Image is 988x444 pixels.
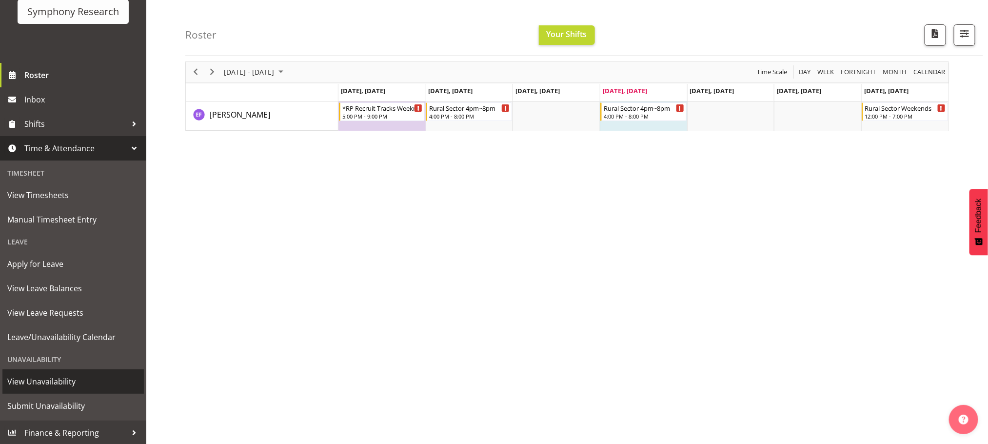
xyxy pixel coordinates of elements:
a: Submit Unavailability [2,394,144,418]
button: Fortnight [839,66,878,78]
button: Timeline Day [797,66,812,78]
span: Your Shifts [547,29,587,40]
div: Timeline Week of September 25, 2025 [185,61,949,131]
span: Inbox [24,92,141,107]
button: Timeline Week [816,66,836,78]
div: Symphony Research [27,4,119,19]
img: help-xxl-2.png [959,415,968,424]
span: Fortnight [840,66,877,78]
div: 5:00 PM - 9:00 PM [342,112,423,120]
span: Month [882,66,908,78]
span: [DATE], [DATE] [429,86,473,95]
h4: Roster [185,29,217,40]
div: Unavailability [2,349,144,369]
button: Feedback - Show survey [969,189,988,255]
div: Leave [2,232,144,252]
a: Apply for Leave [2,252,144,276]
a: Leave/Unavailability Calendar [2,325,144,349]
span: Manual Timesheet Entry [7,212,139,227]
button: Filter Shifts [954,24,975,46]
div: 4:00 PM - 8:00 PM [429,112,510,120]
span: Time Scale [756,66,788,78]
span: View Unavailability [7,374,139,389]
span: Time & Attendance [24,141,127,156]
span: [DATE], [DATE] [341,86,385,95]
span: [DATE], [DATE] [690,86,734,95]
div: Edmond Fernandez"s event - Rural Sector 4pm~8pm Begin From Tuesday, September 23, 2025 at 4:00:00... [426,102,512,121]
div: Edmond Fernandez"s event - Rural Sector 4pm~8pm Begin From Thursday, September 25, 2025 at 4:00:0... [600,102,687,121]
a: View Leave Requests [2,301,144,325]
div: previous period [187,62,204,82]
span: View Leave Requests [7,305,139,320]
div: September 22 - 28, 2025 [220,62,289,82]
span: [DATE], [DATE] [603,86,647,95]
a: Manual Timesheet Entry [2,207,144,232]
span: [DATE], [DATE] [777,86,821,95]
div: *RP Recruit Tracks Weeknights [342,103,423,113]
td: Edmond Fernandez resource [186,101,338,131]
span: View Timesheets [7,188,139,202]
button: Month [912,66,947,78]
a: View Unavailability [2,369,144,394]
div: Edmond Fernandez"s event - Rural Sector Weekends Begin From Sunday, September 28, 2025 at 12:00:0... [862,102,948,121]
span: Finance & Reporting [24,425,127,440]
div: Rural Sector 4pm~8pm [604,103,684,113]
a: [PERSON_NAME] [210,109,270,121]
a: View Leave Balances [2,276,144,301]
button: Time Scale [755,66,789,78]
div: Timesheet [2,163,144,183]
button: September 2025 [222,66,288,78]
span: [DATE], [DATE] [515,86,560,95]
span: [DATE], [DATE] [864,86,909,95]
button: Previous [189,66,202,78]
span: Submit Unavailability [7,399,139,413]
button: Next [206,66,219,78]
span: Week [816,66,835,78]
div: 4:00 PM - 8:00 PM [604,112,684,120]
span: Roster [24,68,141,82]
button: Download a PDF of the roster according to the set date range. [925,24,946,46]
button: Timeline Month [881,66,909,78]
div: Edmond Fernandez"s event - *RP Recruit Tracks Weeknights Begin From Monday, September 22, 2025 at... [339,102,425,121]
span: calendar [912,66,946,78]
button: Your Shifts [539,25,595,45]
table: Timeline Week of September 25, 2025 [338,101,948,131]
div: next period [204,62,220,82]
span: Day [798,66,811,78]
span: Leave/Unavailability Calendar [7,330,139,344]
span: Shifts [24,117,127,131]
div: Rural Sector 4pm~8pm [429,103,510,113]
a: View Timesheets [2,183,144,207]
div: Rural Sector Weekends [865,103,946,113]
span: [DATE] - [DATE] [223,66,275,78]
span: Feedback [974,199,983,233]
span: View Leave Balances [7,281,139,296]
span: Apply for Leave [7,257,139,271]
div: 12:00 PM - 7:00 PM [865,112,946,120]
